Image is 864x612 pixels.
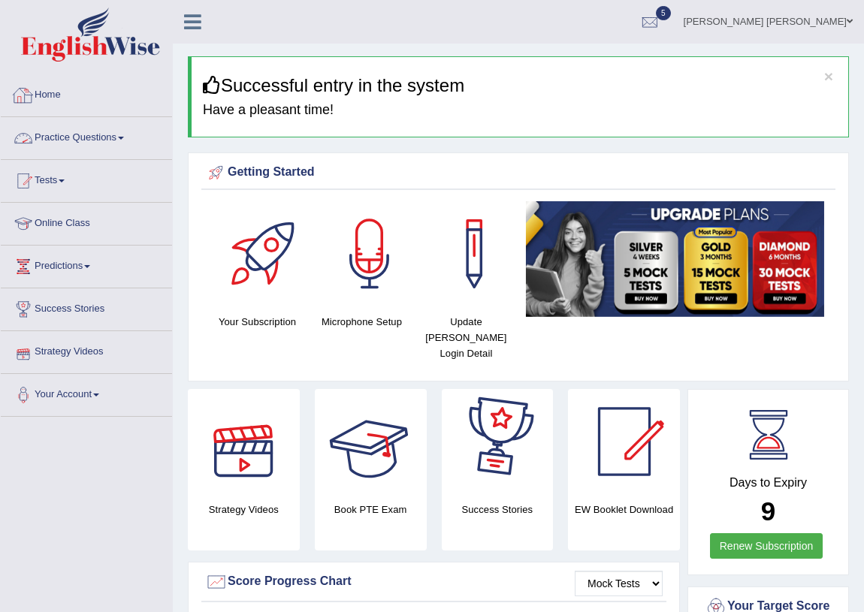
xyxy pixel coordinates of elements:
[421,314,511,361] h4: Update [PERSON_NAME] Login Detail
[1,117,172,155] a: Practice Questions
[315,502,427,517] h4: Book PTE Exam
[442,502,554,517] h4: Success Stories
[317,314,406,330] h4: Microphone Setup
[1,74,172,112] a: Home
[1,203,172,240] a: Online Class
[1,288,172,326] a: Success Stories
[205,571,663,593] div: Score Progress Chart
[1,246,172,283] a: Predictions
[205,161,832,184] div: Getting Started
[705,476,832,490] h4: Days to Expiry
[568,502,680,517] h4: EW Booklet Download
[188,502,300,517] h4: Strategy Videos
[656,6,671,20] span: 5
[203,76,837,95] h3: Successful entry in the system
[1,331,172,369] a: Strategy Videos
[1,160,172,197] a: Tests
[710,533,823,559] a: Renew Subscription
[203,103,837,118] h4: Have a pleasant time!
[213,314,302,330] h4: Your Subscription
[1,374,172,412] a: Your Account
[761,496,775,526] b: 9
[824,68,833,84] button: ×
[526,201,824,317] img: small5.jpg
